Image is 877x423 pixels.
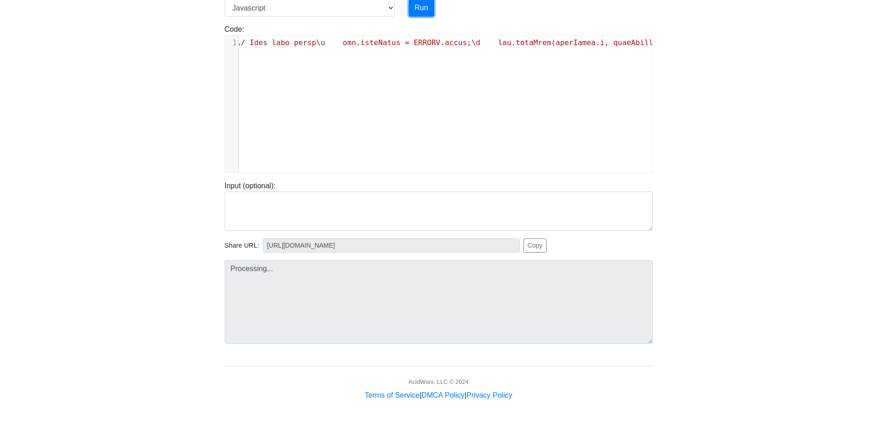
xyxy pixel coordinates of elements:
[523,238,547,253] button: Copy
[365,391,419,399] a: Terms of Service
[218,24,660,173] div: Code:
[263,238,520,253] input: No share available yet
[365,390,512,401] div: | |
[225,241,259,251] span: Share URL:
[218,180,660,231] div: Input (optional):
[422,391,465,399] a: DMCA Policy
[225,37,238,48] div: 1
[466,391,512,399] a: Privacy Policy
[408,377,468,386] div: AcidWorx, LLC © 2024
